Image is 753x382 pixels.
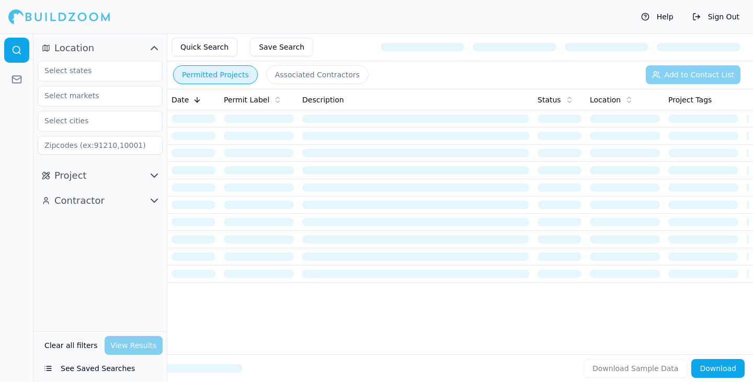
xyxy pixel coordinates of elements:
button: Associated Contractors [266,65,369,84]
span: Date [172,95,189,105]
span: Description [302,95,344,105]
button: Sign Out [687,8,745,25]
button: Help [636,8,679,25]
button: Save Search [250,38,313,56]
span: Contractor [54,193,105,208]
input: Select markets [38,86,149,105]
span: Status [538,95,561,105]
span: Location [590,95,621,105]
button: Project [38,167,163,184]
button: Location [38,40,163,56]
span: Project Tags [668,95,712,105]
button: Clear all filters [42,336,100,355]
button: Contractor [38,192,163,209]
span: Permit Label [224,95,269,105]
button: See Saved Searches [38,359,163,378]
input: Select states [38,61,149,80]
input: Zipcodes (ex:91210,10001) [38,136,163,155]
span: Project [54,168,87,183]
input: Select cities [38,111,149,130]
button: Permitted Projects [173,65,258,84]
button: Download [691,359,745,378]
span: Location [54,41,94,55]
button: Quick Search [172,38,237,56]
